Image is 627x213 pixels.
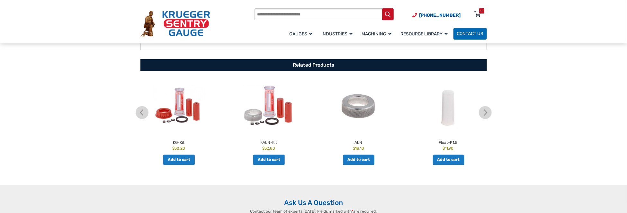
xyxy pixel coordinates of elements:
[321,31,353,37] span: Industries
[289,31,312,37] span: Gauges
[479,106,492,119] img: chevron-right.svg
[225,79,312,133] img: KALN-Kit
[172,146,185,151] bdi: 30.20
[262,146,264,151] span: $
[225,79,312,151] a: KALN-Kit $32.80
[419,13,461,18] span: [PHONE_NUMBER]
[163,155,195,165] a: Add to cart: “KG-Kit”
[225,137,312,145] h2: KALN-Kit
[315,79,402,133] img: ALN
[481,8,483,14] div: 0
[136,79,222,133] img: KG-Kit
[358,27,397,40] a: Machining
[433,155,464,165] a: Add to cart: “Float-P1.5”
[140,11,210,36] img: Krueger Sentry Gauge
[397,27,453,40] a: Resource Library
[136,106,148,119] img: chevron-left.svg
[405,79,492,133] img: Float-P1.5
[405,137,492,145] h2: Float-P1.5
[453,28,487,40] a: Contact Us
[253,155,285,165] a: Add to cart: “KALN-Kit”
[443,146,445,151] span: $
[400,31,448,37] span: Resource Library
[353,146,364,151] bdi: 18.10
[286,27,318,40] a: Gauges
[405,79,492,151] a: Float-P1.5 $11.90
[362,31,391,37] span: Machining
[140,199,487,207] h2: Ask Us A Question
[140,59,487,71] h2: Related Products
[136,79,222,151] a: KG-Kit $30.20
[262,146,275,151] bdi: 32.80
[318,27,358,40] a: Industries
[136,137,222,145] h2: KG-Kit
[413,12,461,19] a: Phone Number (920) 434-8860
[457,31,483,37] span: Contact Us
[315,137,402,145] h2: ALN
[343,155,374,165] a: Add to cart: “ALN”
[353,146,355,151] span: $
[172,146,175,151] span: $
[443,146,454,151] bdi: 11.90
[315,79,402,151] a: ALN $18.10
